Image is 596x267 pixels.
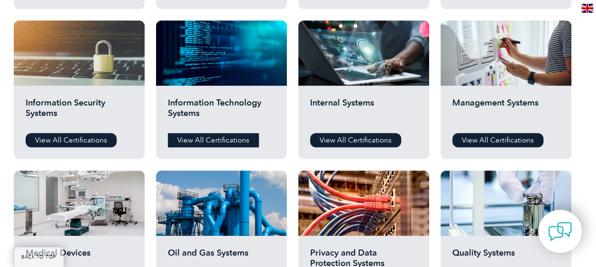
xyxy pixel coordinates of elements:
a: View All Certifications [452,133,543,147]
img: contact-chat.png [548,220,572,243]
img: en [581,4,593,13]
a: View All Certifications [310,133,401,147]
a: View All Certifications [26,133,117,147]
h2: Information Technology Systems [168,98,275,126]
h2: Management Systems [452,98,559,126]
a: View All Certifications [168,133,259,147]
h2: Information Security Systems [26,98,133,126]
h2: Internal Systems [310,98,417,126]
a: BACK TO TOP [14,247,64,267]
